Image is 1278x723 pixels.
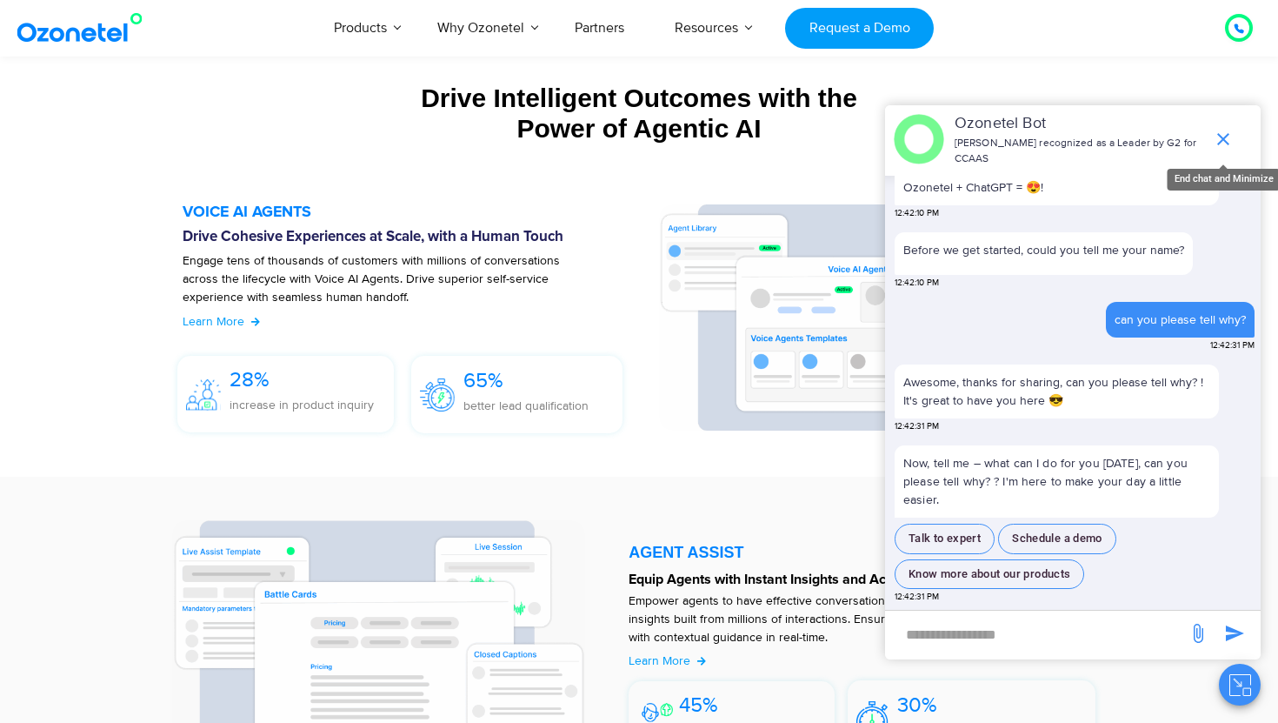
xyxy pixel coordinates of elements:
[1115,311,1246,329] div: can you please tell why?
[895,277,939,290] span: 12:42:10 PM
[629,652,706,670] a: Learn More
[679,693,718,718] span: 45%
[183,312,260,331] a: Learn More
[629,592,1078,646] p: Empower agents to have effective conversations with AI-led nudges and deeper insights built from ...
[895,591,939,604] span: 12:42:31 PM
[420,378,455,411] img: 65%
[895,207,939,220] span: 12:42:10 PM
[895,420,939,433] span: 12:42:31 PM
[183,251,597,325] p: Engage tens of thousands of customers with millions of conversations across the lifecycle with Vo...
[903,160,1210,197] p: You know what's even better than [PERSON_NAME]? Ozonetel + ChatGPT = 😍!
[230,367,270,392] span: 28%
[629,572,1014,586] strong: Equip Agents with Instant Insights and Accelerate Resolutions
[955,112,1204,136] p: Ozonetel Bot
[1217,616,1252,651] span: send message
[1181,616,1215,651] span: send message
[895,524,995,554] button: Talk to expert
[1210,339,1255,352] span: 12:42:31 PM
[1206,122,1241,157] span: end chat or minimize
[955,136,1204,167] p: [PERSON_NAME] recognized as a Leader by G2 for CCAAS
[895,445,1219,518] p: Now, tell me – what can I do for you [DATE], can you please tell why? ? I'm here to make your day...
[629,545,1095,560] div: AGENT ASSIST
[1219,664,1261,706] button: Close chat
[903,373,1210,410] p: Awesome, thanks for sharing, can you please tell why? ! It's great to have you here 😎
[895,559,1084,590] button: Know more about our products
[894,619,1179,651] div: new-msg-input
[186,379,221,411] img: 28%
[894,114,944,164] img: header
[629,653,690,668] span: Learn More
[104,83,1174,144] div: Drive Intelligent Outcomes with the Power of Agentic AI
[463,397,589,415] p: better lead qualification
[230,396,374,414] p: increase in product inquiry
[998,524,1116,554] button: Schedule a demo
[183,229,641,246] h6: Drive Cohesive Experiences at Scale, with a Human Touch
[463,368,503,393] span: 65%
[785,8,934,49] a: Request a Demo
[183,204,641,220] h5: VOICE AI AGENTS
[903,241,1184,259] p: Before we get started, could you tell me your name?
[183,314,244,329] span: Learn More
